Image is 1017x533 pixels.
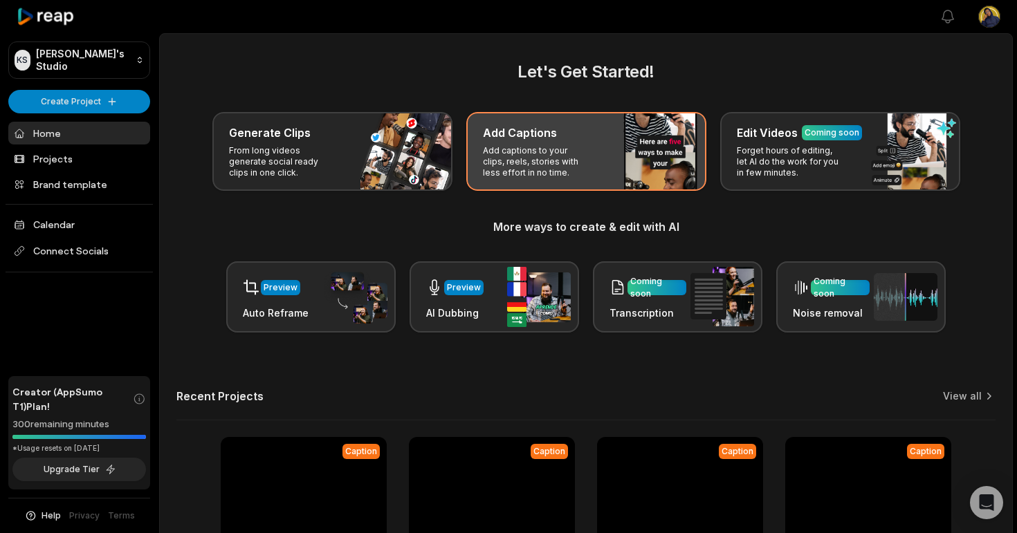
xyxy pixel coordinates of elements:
div: Preview [264,281,297,294]
div: Coming soon [805,127,859,139]
span: Help [42,509,61,522]
h3: Noise removal [793,306,870,320]
div: Coming soon [630,275,684,300]
h3: Generate Clips [229,124,311,141]
span: Connect Socials [8,239,150,263]
h3: Edit Videos [737,124,798,141]
h3: Add Captions [483,124,557,141]
a: Home [8,122,150,144]
img: transcription.png [690,267,754,326]
a: View all [943,389,982,403]
img: noise_removal.png [874,273,937,321]
a: Privacy [69,509,100,522]
div: 300 remaining minutes [12,418,146,431]
button: Upgrade Tier [12,458,146,481]
p: From long videos generate social ready clips in one click. [229,145,336,178]
div: Coming soon [814,275,867,300]
button: Create Project [8,90,150,113]
a: Brand template [8,173,150,196]
h3: More ways to create & edit with AI [176,218,996,235]
a: Calendar [8,213,150,236]
h3: AI Dubbing [426,306,484,320]
a: Projects [8,147,150,170]
div: *Usage resets on [DATE] [12,443,146,453]
div: Preview [447,281,481,294]
p: [PERSON_NAME]'s Studio [36,48,130,73]
h2: Recent Projects [176,389,264,403]
p: Add captions to your clips, reels, stories with less effort in no time. [483,145,590,178]
div: Open Intercom Messenger [970,486,1003,519]
h3: Transcription [610,306,686,320]
a: Terms [108,509,135,522]
h2: Let's Get Started! [176,59,996,84]
h3: Auto Reframe [243,306,309,320]
p: Forget hours of editing, let AI do the work for you in few minutes. [737,145,844,178]
div: KS [15,50,30,71]
img: auto_reframe.png [324,270,387,324]
span: Creator (AppSumo T1) Plan! [12,384,133,413]
button: Help [24,509,61,522]
img: ai_dubbing.png [507,267,571,327]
